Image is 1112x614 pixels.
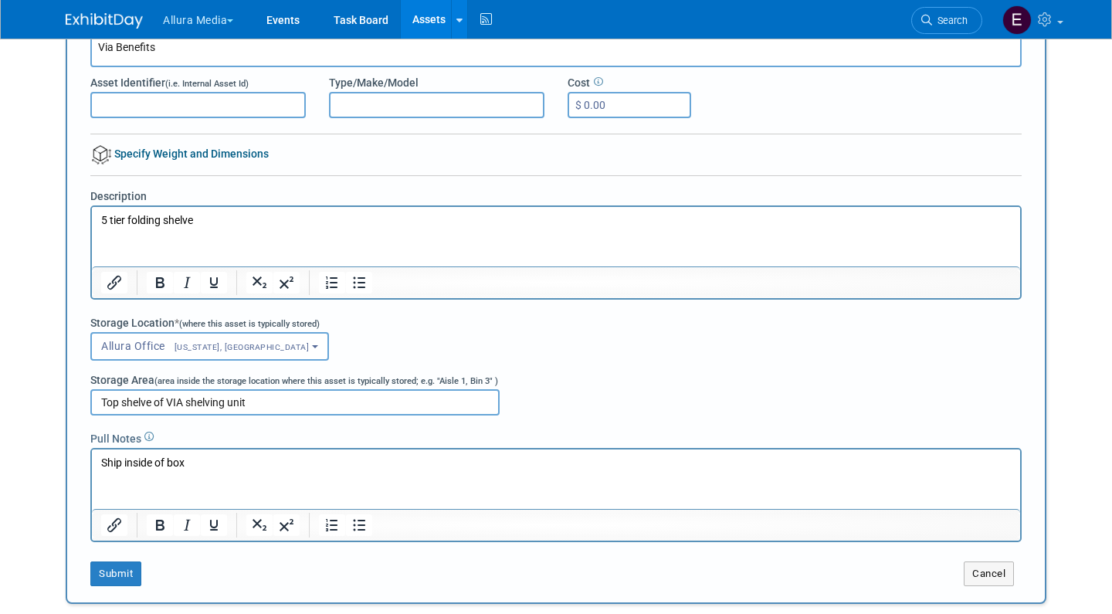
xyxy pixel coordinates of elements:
img: Eric Thompson [1002,5,1032,35]
label: Storage Location [90,315,320,331]
div: Pull Notes [90,427,1022,446]
button: Insert/edit link [101,272,127,293]
button: Superscript [273,272,300,293]
iframe: Rich Text Area [92,207,1020,266]
button: Italic [174,272,200,293]
label: Type/Make/Model [329,75,419,90]
input: Type tag and hit enter [98,39,314,55]
span: Search [932,15,968,26]
label: Description [90,188,147,204]
button: Bullet list [346,514,372,536]
label: Asset Identifier [90,75,249,90]
button: Underline [201,272,227,293]
button: Numbered list [319,272,345,293]
button: Superscript [273,514,300,536]
button: Cancel [964,561,1014,586]
span: [US_STATE], [GEOGRAPHIC_DATA] [165,342,310,352]
button: Numbered list [319,514,345,536]
a: Search [911,7,982,34]
span: (where this asset is typically stored) [179,319,320,329]
span: (area inside the storage location where this asset is typically stored; e.g. "Aisle 1, Bin 3" ) [154,376,498,386]
img: bvolume.png [92,145,111,165]
img: ExhibitDay [66,13,143,29]
button: Bold [147,272,173,293]
span: (i.e. Internal Asset Id) [165,79,249,89]
button: Bold [147,514,173,536]
button: Bullet list [346,272,372,293]
button: Subscript [246,272,273,293]
button: Submit [90,561,141,586]
label: Storage Area [90,372,498,388]
button: Italic [174,514,200,536]
a: Specify Weight and Dimensions [90,148,269,160]
button: Insert/edit link [101,514,127,536]
span: Cost [568,76,590,89]
span: Allura Office [101,340,309,352]
button: Subscript [246,514,273,536]
button: Allura Office[US_STATE], [GEOGRAPHIC_DATA] [90,332,329,361]
button: Underline [201,514,227,536]
iframe: Rich Text Area [92,449,1020,509]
